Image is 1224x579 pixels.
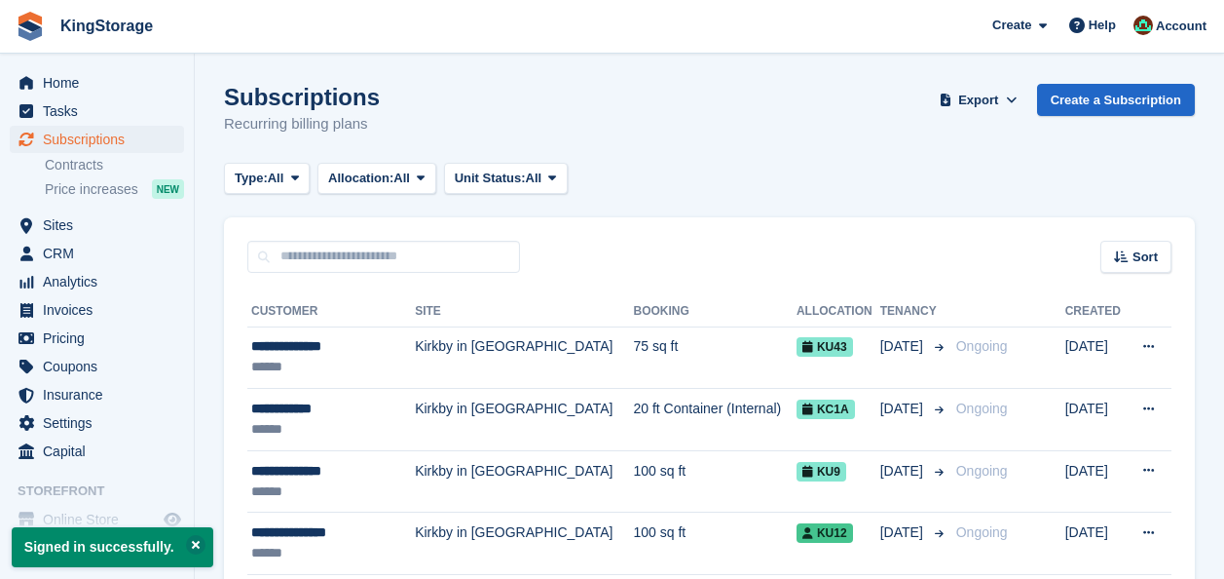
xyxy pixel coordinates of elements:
[10,325,184,352] a: menu
[18,482,194,501] span: Storefront
[956,463,1008,479] span: Ongoing
[633,513,796,575] td: 100 sq ft
[224,113,380,135] p: Recurring billing plans
[10,381,184,408] a: menu
[43,97,160,125] span: Tasks
[797,523,853,543] span: KU12
[880,522,927,543] span: [DATE]
[880,461,927,482] span: [DATE]
[43,126,160,153] span: Subscriptions
[797,400,855,419] span: KC1A
[10,353,184,380] a: menu
[10,506,184,533] a: menu
[45,178,184,200] a: Price increases NEW
[10,126,184,153] a: menu
[10,97,184,125] a: menu
[10,296,184,324] a: menu
[880,399,927,419] span: [DATE]
[43,69,160,96] span: Home
[43,438,160,465] span: Capital
[393,169,410,188] span: All
[328,169,393,188] span: Allocation:
[16,12,45,41] img: stora-icon-8386f47178a22dfd0bd8f6a31ec36ba5ce8667c1dd55bd0f319d3a0aa187defe.svg
[415,513,633,575] td: Kirkby in [GEOGRAPHIC_DATA]
[43,240,160,267] span: CRM
[797,337,853,357] span: KU43
[1089,16,1116,35] span: Help
[43,212,160,239] span: Sites
[10,69,184,96] a: menu
[633,450,796,513] td: 100 sq ft
[43,353,160,380] span: Coupons
[152,179,184,199] div: NEW
[1065,327,1127,389] td: [DATE]
[43,268,160,295] span: Analytics
[317,163,436,195] button: Allocation: All
[526,169,542,188] span: All
[1133,16,1153,35] img: John King
[415,450,633,513] td: Kirkby in [GEOGRAPHIC_DATA]
[992,16,1031,35] span: Create
[1037,84,1195,116] a: Create a Subscription
[53,10,161,42] a: KingStorage
[956,524,1008,540] span: Ongoing
[224,163,310,195] button: Type: All
[956,401,1008,416] span: Ongoing
[956,338,1008,354] span: Ongoing
[880,296,948,328] th: Tenancy
[415,389,633,451] td: Kirkby in [GEOGRAPHIC_DATA]
[43,506,160,533] span: Online Store
[10,268,184,295] a: menu
[797,296,880,328] th: Allocation
[43,409,160,437] span: Settings
[880,336,927,357] span: [DATE]
[10,438,184,465] a: menu
[797,462,846,482] span: KU9
[43,381,160,408] span: Insurance
[455,169,526,188] span: Unit Status:
[1156,17,1206,36] span: Account
[268,169,284,188] span: All
[415,296,633,328] th: Site
[1065,296,1127,328] th: Created
[415,327,633,389] td: Kirkby in [GEOGRAPHIC_DATA]
[10,409,184,437] a: menu
[633,327,796,389] td: 75 sq ft
[235,169,268,188] span: Type:
[12,527,213,567] p: Signed in successfully.
[633,296,796,328] th: Booking
[1065,450,1127,513] td: [DATE]
[224,84,380,110] h1: Subscriptions
[247,296,415,328] th: Customer
[936,84,1021,116] button: Export
[43,296,160,324] span: Invoices
[1065,389,1127,451] td: [DATE]
[1132,248,1158,267] span: Sort
[45,180,138,199] span: Price increases
[10,240,184,267] a: menu
[10,212,184,239] a: menu
[43,325,160,352] span: Pricing
[444,163,568,195] button: Unit Status: All
[161,508,184,531] a: Preview store
[958,91,998,110] span: Export
[1065,513,1127,575] td: [DATE]
[633,389,796,451] td: 20 ft Container (Internal)
[45,156,184,174] a: Contracts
